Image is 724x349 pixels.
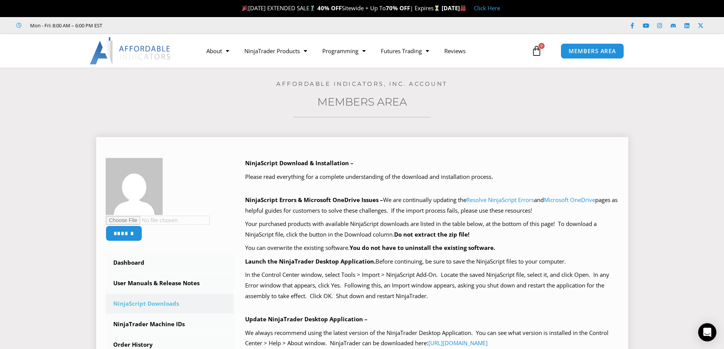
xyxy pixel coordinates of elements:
[245,256,619,267] p: Before continuing, be sure to save the NinjaScript files to your computer.
[373,42,437,60] a: Futures Trading
[240,4,442,12] span: [DATE] EXTENDED SALE Sitewide + Up To | Expires
[113,22,227,29] iframe: Customer reviews powered by Trustpilot
[28,21,102,30] span: Mon - Fri: 8:00 AM – 6:00 PM EST
[276,80,448,87] a: Affordable Indicators, Inc. Account
[90,37,171,65] img: LogoAI | Affordable Indicators – NinjaTrader
[245,315,368,323] b: Update NinjaTrader Desktop Application –
[466,196,534,204] a: Resolve NinjaScript Errors
[245,257,375,265] b: Launch the NinjaTrader Desktop Application.
[317,4,342,12] strong: 40% OFF
[106,253,234,273] a: Dashboard
[317,95,407,108] a: Members Area
[460,5,466,11] img: 🏭
[569,48,616,54] span: MEMBERS AREA
[245,243,619,253] p: You can overwrite the existing software.
[245,172,619,182] p: Please read everything for a complete understanding of the download and installation process.
[437,42,473,60] a: Reviews
[245,328,619,349] p: We always recommend using the latest version of the NinjaTrader Desktop Application. You can see ...
[428,339,488,347] a: [URL][DOMAIN_NAME]
[242,5,248,11] img: 🎉
[561,43,624,59] a: MEMBERS AREA
[474,4,500,12] a: Click Here
[245,219,619,240] p: Your purchased products with available NinjaScript downloads are listed in the table below, at th...
[520,40,553,62] a: 0
[539,43,545,49] span: 0
[106,158,163,215] img: bddc036d8a594b73211226d7f1b62c6b42c13e7d395964bc5dc11361869ae2d4
[394,231,469,238] b: Do not extract the zip file!
[106,273,234,293] a: User Manuals & Release Notes
[245,159,353,167] b: NinjaScript Download & Installation –
[315,42,373,60] a: Programming
[386,4,410,12] strong: 70% OFF
[310,5,315,11] img: 🏌️‍♂️
[237,42,315,60] a: NinjaTrader Products
[106,294,234,314] a: NinjaScript Downloads
[442,4,466,12] strong: [DATE]
[434,5,440,11] img: ⌛
[106,314,234,334] a: NinjaTrader Machine IDs
[245,195,619,216] p: We are continually updating the and pages as helpful guides for customers to solve these challeng...
[199,42,237,60] a: About
[698,323,716,341] div: Open Intercom Messenger
[245,196,383,204] b: NinjaScript Errors & Microsoft OneDrive Issues –
[350,244,495,251] b: You do not have to uninstall the existing software.
[199,42,529,60] nav: Menu
[544,196,595,204] a: Microsoft OneDrive
[245,270,619,302] p: In the Control Center window, select Tools > Import > NinjaScript Add-On. Locate the saved NinjaS...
